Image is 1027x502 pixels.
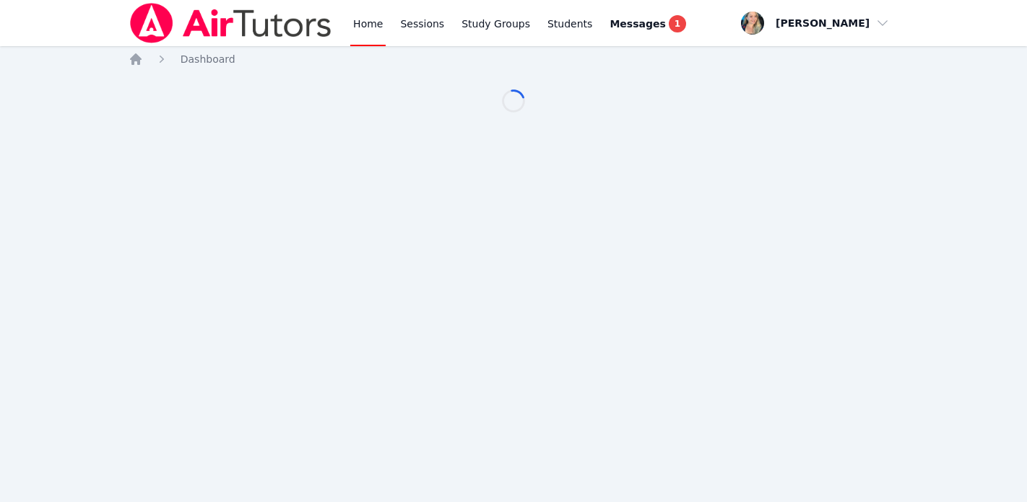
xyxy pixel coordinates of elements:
[181,53,235,65] span: Dashboard
[181,52,235,66] a: Dashboard
[669,15,686,32] span: 1
[129,3,333,43] img: Air Tutors
[129,52,899,66] nav: Breadcrumb
[610,17,665,31] span: Messages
